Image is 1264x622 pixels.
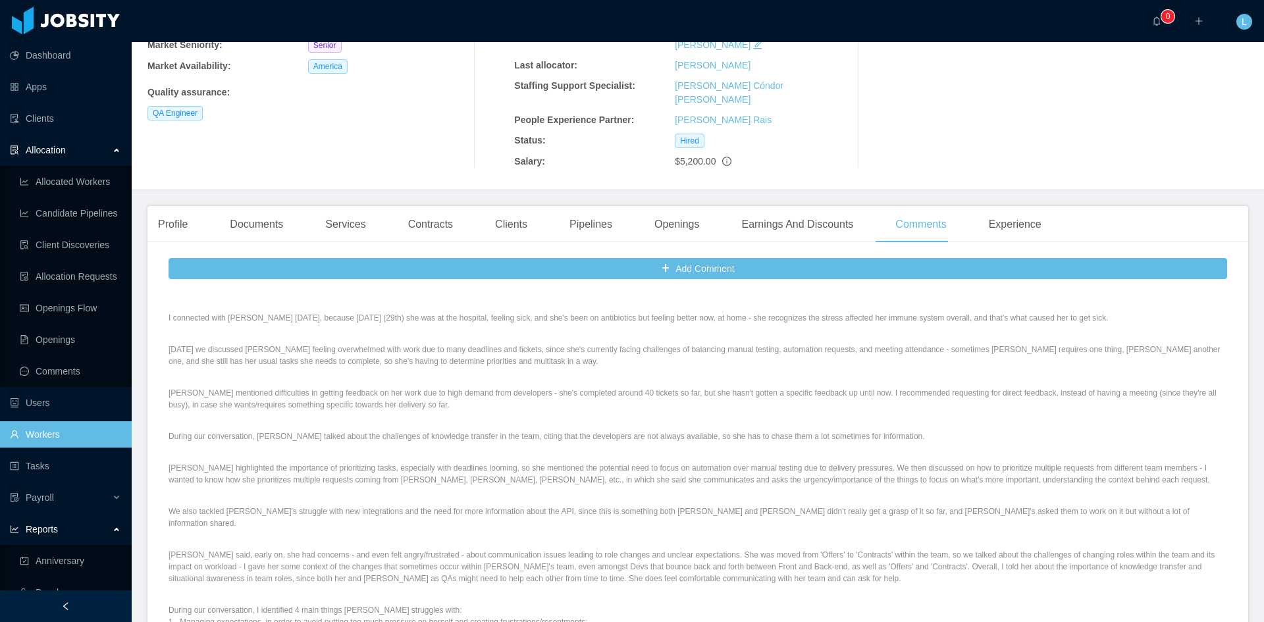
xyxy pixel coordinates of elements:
[10,525,19,534] i: icon: line-chart
[147,61,231,71] b: Market Availability:
[169,549,1227,584] p: [PERSON_NAME] said, early on, she had concerns - and even felt angry/frustrated - about communica...
[169,344,1227,367] p: [DATE] we discussed [PERSON_NAME] feeling overwhelmed with work due to many deadlines and tickets...
[147,39,223,50] b: Market Seniority:
[169,312,1227,324] p: I connected with [PERSON_NAME] [DATE], because [DATE] (29th) she was at the hospital, feeling sic...
[1161,10,1174,23] sup: 0
[315,206,376,243] div: Services
[485,206,538,243] div: Clients
[1194,16,1203,26] i: icon: plus
[169,430,1227,442] p: During our conversation, [PERSON_NAME] talked about the challenges of knowledge transfer in the t...
[20,579,121,606] a: icon: teamBench
[20,168,121,195] a: icon: line-chartAllocated Workers
[169,505,1227,529] p: We also tackled [PERSON_NAME]'s struggle with new integrations and the need for more information ...
[20,358,121,384] a: icon: messageComments
[10,453,121,479] a: icon: profileTasks
[147,106,203,120] span: QA Engineer
[20,232,121,258] a: icon: file-searchClient Discoveries
[514,80,635,91] b: Staffing Support Specialist:
[20,263,121,290] a: icon: file-doneAllocation Requests
[10,42,121,68] a: icon: pie-chartDashboard
[147,87,230,97] b: Quality assurance :
[559,206,623,243] div: Pipelines
[308,59,348,74] span: America
[885,206,957,243] div: Comments
[10,493,19,502] i: icon: file-protect
[308,38,342,53] span: Senior
[20,295,121,321] a: icon: idcardOpenings Flow
[20,200,121,226] a: icon: line-chartCandidate Pipelines
[731,206,864,243] div: Earnings And Discounts
[514,156,545,167] b: Salary:
[644,206,710,243] div: Openings
[514,135,545,145] b: Status:
[10,105,121,132] a: icon: auditClients
[753,40,762,49] i: icon: edit
[26,524,58,534] span: Reports
[675,60,750,70] a: [PERSON_NAME]
[10,421,121,448] a: icon: userWorkers
[20,548,121,574] a: icon: carry-outAnniversary
[514,115,634,125] b: People Experience Partner:
[514,60,577,70] b: Last allocator:
[169,258,1227,279] button: icon: plusAdd Comment
[147,206,198,243] div: Profile
[1242,14,1247,30] span: L
[675,80,783,105] a: [PERSON_NAME] Cóndor [PERSON_NAME]
[398,206,463,243] div: Contracts
[169,387,1227,411] p: [PERSON_NAME] mentioned difficulties in getting feedback on her work due to high demand from deve...
[675,156,716,167] span: $5,200.00
[10,145,19,155] i: icon: solution
[675,115,772,125] a: [PERSON_NAME] Rais
[10,390,121,416] a: icon: robotUsers
[675,134,704,148] span: Hired
[1152,16,1161,26] i: icon: bell
[26,145,66,155] span: Allocation
[219,206,294,243] div: Documents
[20,326,121,353] a: icon: file-textOpenings
[26,492,54,503] span: Payroll
[10,74,121,100] a: icon: appstoreApps
[978,206,1052,243] div: Experience
[722,157,731,166] span: info-circle
[169,462,1227,486] p: [PERSON_NAME] highlighted the importance of prioritizing tasks, especially with deadlines looming...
